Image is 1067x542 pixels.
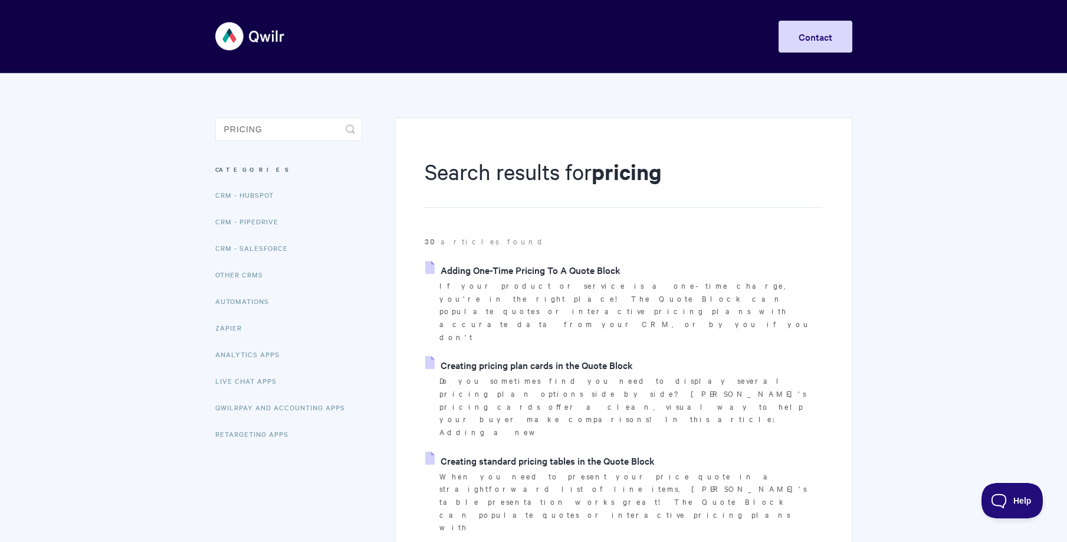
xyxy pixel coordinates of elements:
a: CRM - Pipedrive [215,210,287,233]
p: When you need to present your price quote in a straightforward list of line items, [PERSON_NAME]'... [439,470,822,534]
a: Adding One-Time Pricing To A Quote Block [425,261,620,279]
a: QwilrPay and Accounting Apps [215,396,354,419]
img: Qwilr Help Center [215,14,285,58]
strong: pricing [592,157,662,186]
a: Analytics Apps [215,342,288,366]
p: articles found [425,235,822,248]
input: Search [215,117,362,141]
a: Creating pricing plan cards in the Quote Block [425,356,633,374]
a: Live Chat Apps [215,369,285,393]
a: Zapier [215,316,251,339]
a: CRM - HubSpot [215,183,283,207]
a: Creating standard pricing tables in the Quote Block [425,452,655,469]
a: Retargeting Apps [215,422,297,446]
iframe: Toggle Customer Support [981,483,1043,518]
a: Contact [779,21,852,53]
p: Do you sometimes find you need to display several pricing plan options side by side? [PERSON_NAME... [439,374,822,439]
h3: Categories [215,159,362,180]
a: Automations [215,289,278,313]
h1: Search results for [425,156,822,208]
strong: 30 [425,236,441,247]
p: If your product or service is a one-time charge, you're in the right place! The Quote Block can p... [439,279,822,344]
a: CRM - Salesforce [215,236,297,260]
a: Other CRMs [215,263,272,286]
